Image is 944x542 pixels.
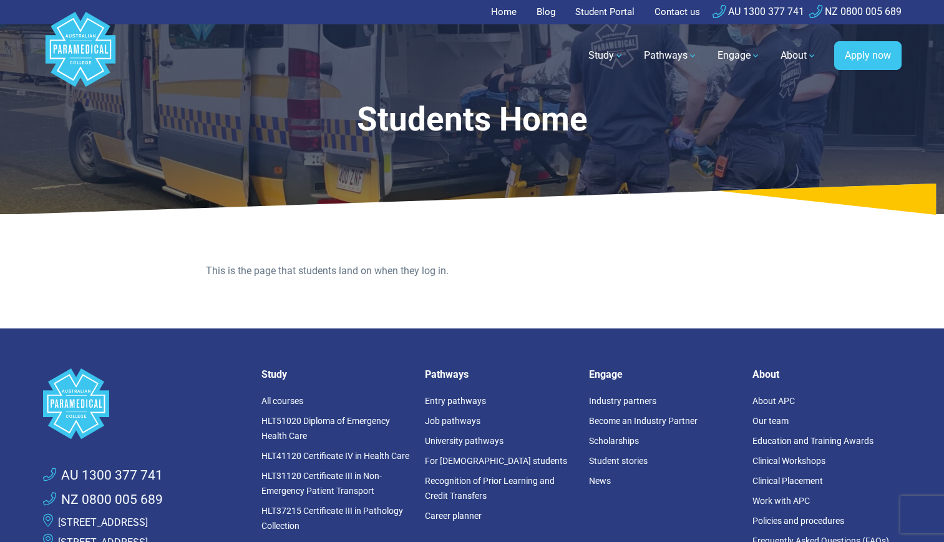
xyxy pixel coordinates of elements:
[752,476,823,486] a: Clinical Placement
[58,516,148,528] a: [STREET_ADDRESS]
[43,466,163,486] a: AU 1300 377 741
[261,368,411,380] h5: Study
[425,456,567,466] a: For [DEMOGRAPHIC_DATA] students
[809,6,902,17] a: NZ 0800 005 689
[261,471,382,496] a: HLT31120 Certificate III in Non-Emergency Patient Transport
[834,41,902,70] a: Apply now
[425,416,480,426] a: Job pathways
[710,38,768,73] a: Engage
[261,506,403,531] a: HLT37215 Certificate III in Pathology Collection
[425,436,504,446] a: University pathways
[425,368,574,380] h5: Pathways
[589,416,698,426] a: Become an Industry Partner
[713,6,804,17] a: AU 1300 377 741
[589,476,611,486] a: News
[589,456,648,466] a: Student stories
[43,368,246,439] a: Space
[752,456,825,466] a: Clinical Workshops
[752,416,789,426] a: Our team
[589,368,738,380] h5: Engage
[752,496,810,506] a: Work with APC
[261,416,390,441] a: HLT51020 Diploma of Emergency Health Care
[425,396,486,406] a: Entry pathways
[589,436,639,446] a: Scholarships
[150,100,794,139] h1: Students Home
[425,511,482,521] a: Career planner
[206,264,738,278] p: This is the page that students land on when they log in.
[261,396,303,406] a: All courses
[752,368,902,380] h5: About
[581,38,631,73] a: Study
[589,396,656,406] a: Industry partners
[752,436,873,446] a: Education and Training Awards
[43,490,163,510] a: NZ 0800 005 689
[425,476,555,501] a: Recognition of Prior Learning and Credit Transfers
[261,451,409,461] a: HLT41120 Certificate IV in Health Care
[773,38,824,73] a: About
[752,396,795,406] a: About APC
[43,24,118,87] a: Australian Paramedical College
[636,38,705,73] a: Pathways
[752,516,844,526] a: Policies and procedures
